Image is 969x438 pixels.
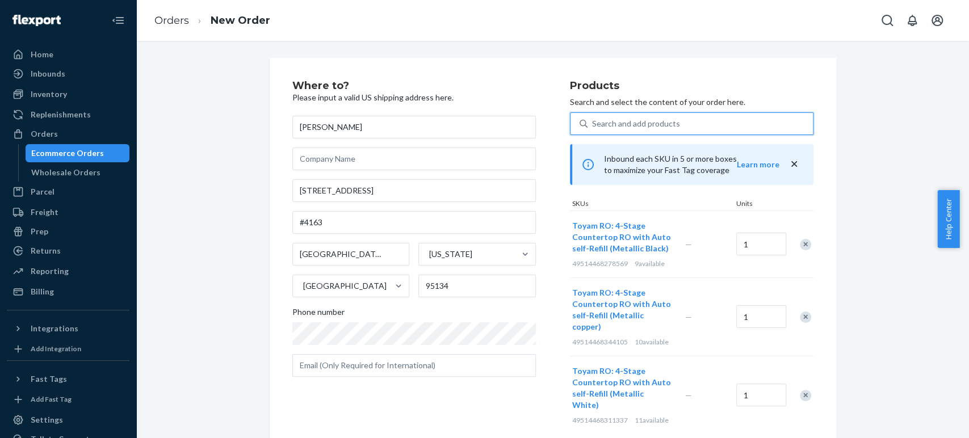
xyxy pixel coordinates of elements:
[7,106,129,124] a: Replenishments
[31,286,54,297] div: Billing
[7,283,129,301] a: Billing
[876,9,899,32] button: Open Search Box
[31,323,78,334] div: Integrations
[31,89,67,100] div: Inventory
[26,163,130,182] a: Wholesale Orders
[292,81,536,92] h2: Where to?
[570,81,813,92] h2: Products
[736,305,786,328] input: Quantity
[7,125,129,143] a: Orders
[7,65,129,83] a: Inbounds
[7,319,129,338] button: Integrations
[7,370,129,388] button: Fast Tags
[145,4,279,37] ol: breadcrumbs
[26,144,130,162] a: Ecommerce Orders
[572,366,671,410] span: Toyam RO: 4-Stage Countertop RO with Auto self-Refill (Metallic White)
[12,15,61,26] img: Flexport logo
[7,222,129,241] a: Prep
[7,183,129,201] a: Parcel
[31,373,67,385] div: Fast Tags
[572,416,628,424] span: 49514468311337
[303,280,387,292] div: [GEOGRAPHIC_DATA]
[570,144,813,185] div: Inbound each SKU in 5 or more boxes to maximize your Fast Tag coverage
[302,280,303,292] input: [GEOGRAPHIC_DATA]
[292,92,536,103] p: Please input a valid US shipping address here.
[292,211,536,234] input: Street Address 2 (Optional)
[926,9,949,32] button: Open account menu
[572,259,628,268] span: 49514468278569
[635,416,669,424] span: 11 available
[800,311,811,323] div: Remove Item
[31,49,53,60] div: Home
[788,158,800,170] button: close
[937,190,959,248] button: Help Center
[685,239,692,249] span: —
[292,179,536,202] input: Street Address
[572,287,672,332] button: Toyam RO: 4-Stage Countertop RO with Auto self-Refill (Metallic copper)
[572,221,671,253] span: Toyam RO: 4-Stage Countertop RO with Auto self-Refill (Metallic Black)
[7,393,129,406] a: Add Fast Tag
[570,96,813,108] p: Search and select the content of your order here.
[685,312,692,322] span: —
[292,116,536,138] input: First & Last Name
[211,14,270,27] a: New Order
[7,85,129,103] a: Inventory
[635,338,669,346] span: 10 available
[572,288,671,331] span: Toyam RO: 4-Stage Countertop RO with Auto self-Refill (Metallic copper)
[800,239,811,250] div: Remove Item
[572,365,672,411] button: Toyam RO: 4-Stage Countertop RO with Auto self-Refill (Metallic White)
[7,242,129,260] a: Returns
[31,207,58,218] div: Freight
[418,275,536,297] input: ZIP Code
[31,186,54,197] div: Parcel
[428,249,429,260] input: [US_STATE]
[292,354,536,377] input: Email (Only Required for International)
[800,390,811,401] div: Remove Item
[635,259,665,268] span: 9 available
[292,243,410,266] input: City
[7,411,129,429] a: Settings
[736,384,786,406] input: Quantity
[154,14,189,27] a: Orders
[31,167,100,178] div: Wholesale Orders
[685,390,692,400] span: —
[429,249,472,260] div: [US_STATE]
[31,266,69,277] div: Reporting
[31,148,104,159] div: Ecommerce Orders
[7,262,129,280] a: Reporting
[31,394,72,404] div: Add Fast Tag
[7,203,129,221] a: Freight
[31,128,58,140] div: Orders
[592,118,680,129] div: Search and add products
[31,68,65,79] div: Inbounds
[7,45,129,64] a: Home
[31,344,81,353] div: Add Integration
[734,199,785,210] div: Units
[292,148,536,170] input: Company Name
[7,342,129,356] a: Add Integration
[737,159,779,170] button: Learn more
[31,226,48,237] div: Prep
[31,414,63,426] div: Settings
[901,9,924,32] button: Open notifications
[570,199,734,210] div: SKUs
[736,233,786,255] input: Quantity
[292,306,345,322] span: Phone number
[107,9,129,32] button: Close Navigation
[31,245,61,256] div: Returns
[572,220,672,254] button: Toyam RO: 4-Stage Countertop RO with Auto self-Refill (Metallic Black)
[572,338,628,346] span: 49514468344105
[31,109,91,120] div: Replenishments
